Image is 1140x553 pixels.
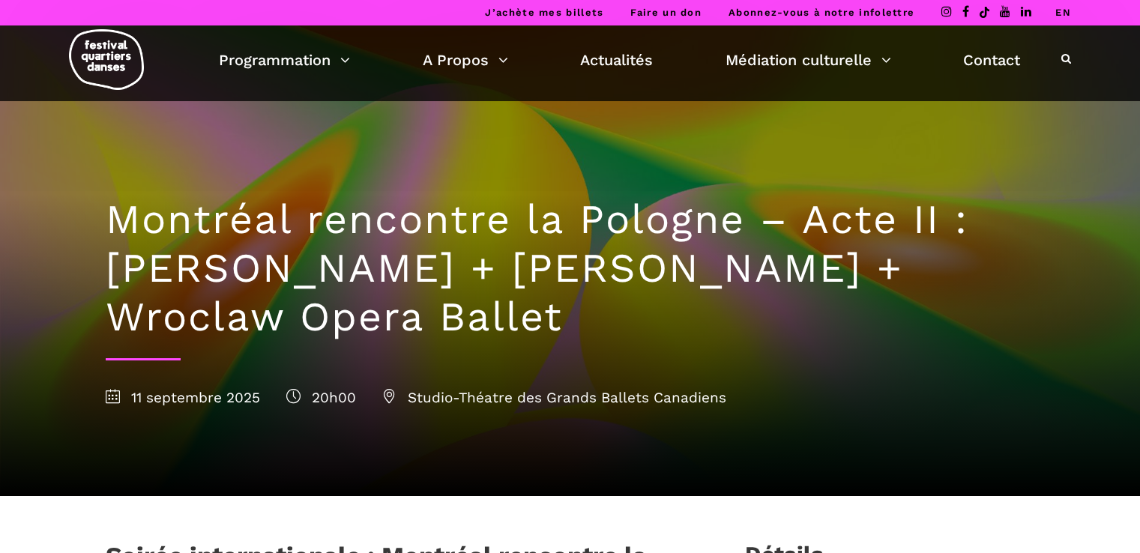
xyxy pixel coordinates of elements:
span: 20h00 [286,389,356,406]
h1: Montréal rencontre la Pologne – Acte II : [PERSON_NAME] + [PERSON_NAME] + Wroclaw Opera Ballet [106,196,1035,341]
a: Médiation culturelle [726,47,891,73]
a: Faire un don [630,7,702,18]
a: Contact [963,47,1020,73]
a: EN [1055,7,1071,18]
a: Actualités [580,47,653,73]
a: Abonnez-vous à notre infolettre [729,7,914,18]
a: Programmation [219,47,350,73]
a: A Propos [423,47,508,73]
img: logo-fqd-med [69,29,144,90]
span: Studio-Théatre des Grands Ballets Canadiens [382,389,726,406]
span: 11 septembre 2025 [106,389,260,406]
a: J’achète mes billets [485,7,603,18]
